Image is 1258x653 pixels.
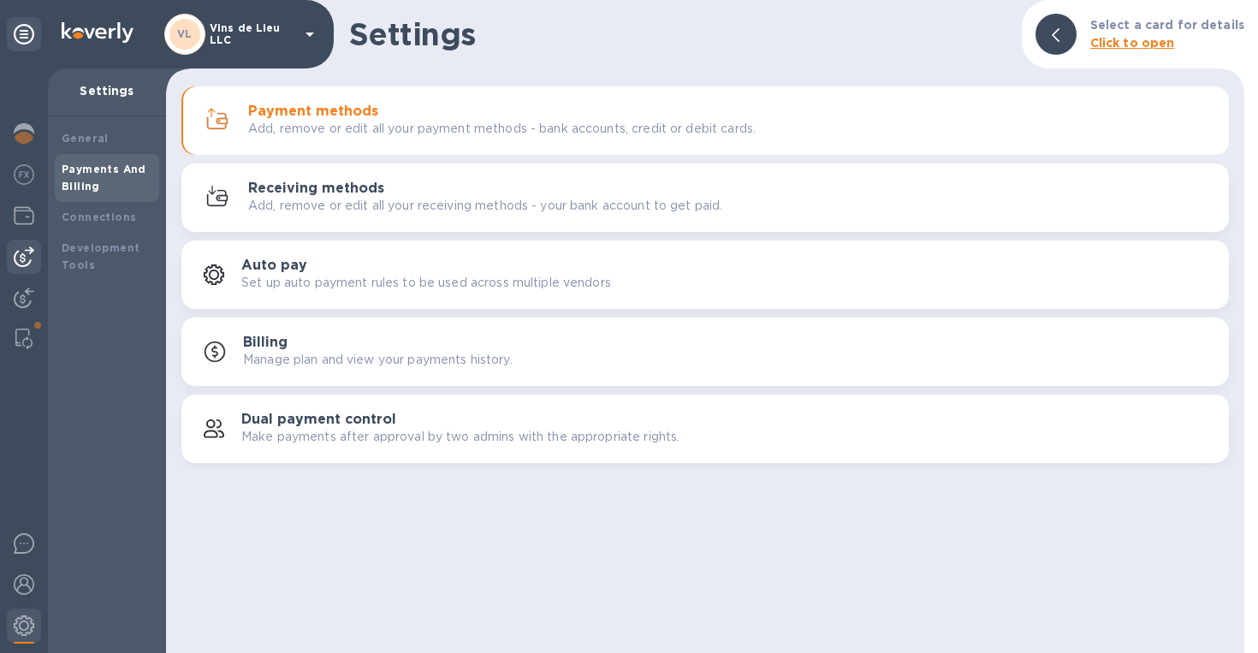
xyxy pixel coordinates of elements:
[14,164,34,185] img: Foreign exchange
[181,240,1229,309] button: Auto paySet up auto payment rules to be used across multiple vendors
[181,163,1229,232] button: Receiving methodsAdd, remove or edit all your receiving methods - your bank account to get paid.
[241,258,307,274] h3: Auto pay
[248,104,378,120] h3: Payment methods
[248,181,384,197] h3: Receiving methods
[62,211,136,223] b: Connections
[241,428,679,446] p: Make payments after approval by two admins with the appropriate rights.
[248,197,722,215] p: Add, remove or edit all your receiving methods - your bank account to get paid.
[349,16,1008,52] h1: Settings
[241,412,396,428] h3: Dual payment control
[181,86,1229,155] button: Payment methodsAdd, remove or edit all your payment methods - bank accounts, credit or debit cards.
[243,351,513,369] p: Manage plan and view your payments history.
[62,241,139,271] b: Development Tools
[62,82,152,99] p: Settings
[7,17,41,51] div: Unpin categories
[241,274,611,292] p: Set up auto payment rules to be used across multiple vendors
[62,163,146,193] b: Payments And Billing
[62,22,134,43] img: Logo
[1090,36,1175,50] b: Click to open
[243,335,288,351] h3: Billing
[1090,18,1244,32] b: Select a card for details
[210,22,295,46] p: Vins de Lieu LLC
[62,132,109,145] b: General
[248,120,756,138] p: Add, remove or edit all your payment methods - bank accounts, credit or debit cards.
[181,318,1229,386] button: BillingManage plan and view your payments history.
[14,205,34,226] img: Wallets
[181,395,1229,463] button: Dual payment controlMake payments after approval by two admins with the appropriate rights.
[177,27,193,40] b: VL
